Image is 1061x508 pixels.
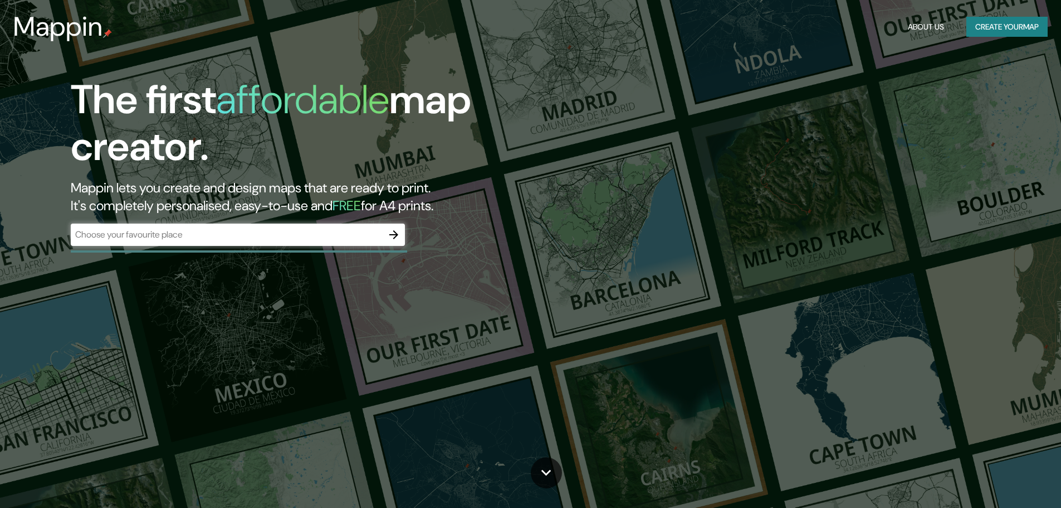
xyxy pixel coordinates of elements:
[13,11,103,42] h3: Mappin
[216,74,389,125] h1: affordable
[333,197,361,214] h5: FREE
[71,179,602,215] h2: Mappin lets you create and design maps that are ready to print. It's completely personalised, eas...
[966,17,1048,37] button: Create yourmap
[103,29,112,38] img: mappin-pin
[71,76,602,179] h1: The first map creator.
[71,228,383,241] input: Choose your favourite place
[903,17,948,37] button: About Us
